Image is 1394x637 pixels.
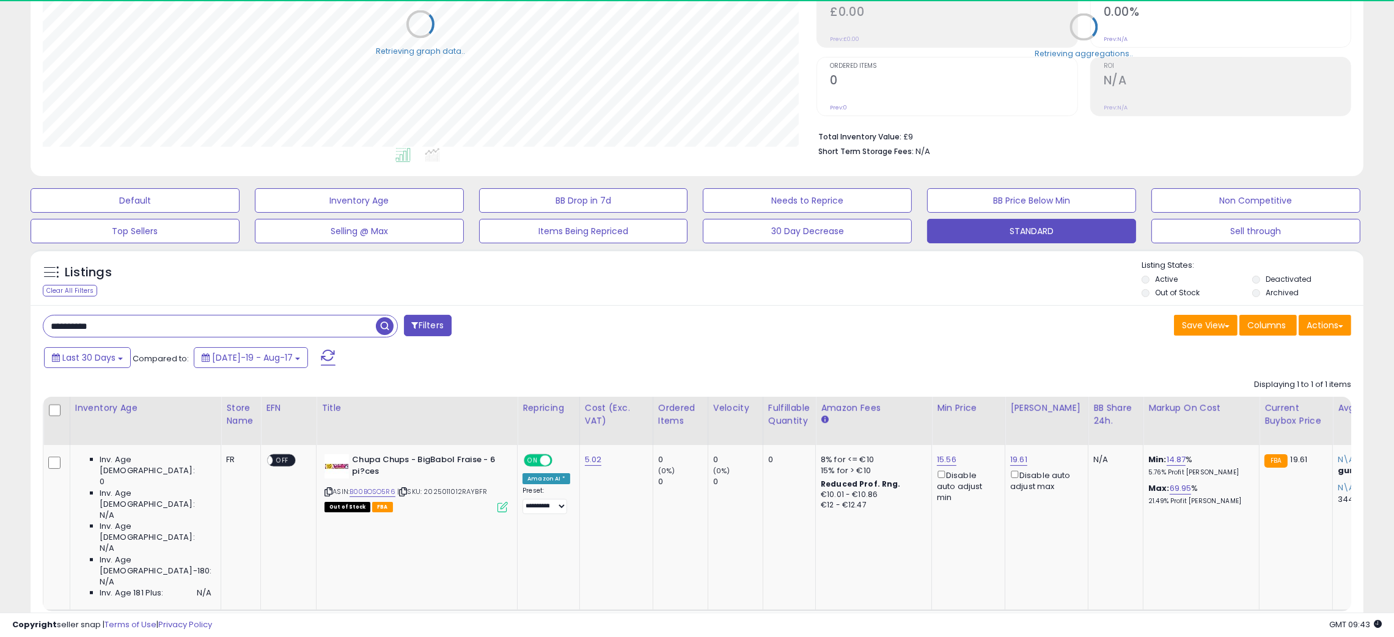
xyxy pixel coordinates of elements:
span: Inv. Age [DEMOGRAPHIC_DATA]-180: [100,554,211,576]
div: Clear All Filters [43,285,97,296]
b: Max: [1148,482,1170,494]
span: 19.61 [1291,454,1308,465]
div: Retrieving aggregations.. [1035,48,1133,59]
button: BB Drop in 7d [479,188,688,213]
button: Filters [404,315,452,336]
div: Inventory Age [75,402,216,414]
button: Needs to Reprice [703,188,912,213]
button: BB Price Below Min [927,188,1136,213]
a: 69.95 [1170,482,1192,495]
button: Sell through [1151,219,1360,243]
div: 0 [768,454,806,465]
strong: Copyright [12,619,57,630]
button: Actions [1299,315,1351,336]
span: OFF [273,455,293,466]
span: | SKU: 2025011012RAYBFR [397,487,487,496]
div: Velocity [713,402,758,414]
label: Active [1155,274,1178,284]
a: 5.02 [585,454,602,466]
label: Archived [1266,287,1299,298]
div: seller snap | | [12,619,212,631]
div: 0 [713,476,763,487]
button: Last 30 Days [44,347,131,368]
div: Store Name [226,402,255,427]
button: STANDARD [927,219,1136,243]
div: % [1148,483,1250,506]
th: The percentage added to the cost of goods (COGS) that forms the calculator for Min & Max prices. [1143,397,1260,445]
div: €12 - €12.47 [821,500,922,510]
div: N/A [1093,454,1134,465]
div: Disable auto adjust min [937,468,996,503]
a: B00BOSO5R6 [350,487,395,497]
h5: Listings [65,264,112,281]
button: Default [31,188,240,213]
div: Displaying 1 to 1 of 1 items [1254,379,1351,391]
span: FBA [372,502,393,512]
div: Amazon AI * [523,473,570,484]
button: 30 Day Decrease [703,219,912,243]
div: Title [321,402,512,414]
span: N\A [1338,454,1354,465]
div: €10.01 - €10.86 [821,490,922,500]
b: Reduced Prof. Rng. [821,479,901,489]
div: EFN [266,402,311,414]
button: [DATE]-19 - Aug-17 [194,347,308,368]
button: Inventory Age [255,188,464,213]
span: Last 30 Days [62,352,116,364]
button: Non Competitive [1151,188,1360,213]
small: (0%) [658,466,675,476]
p: 21.49% Profit [PERSON_NAME] [1148,497,1250,506]
button: Selling @ Max [255,219,464,243]
small: (0%) [713,466,730,476]
b: Chupa Chups - BigBabol Fraise - 6 pi?ces [352,454,501,480]
img: 41FDjmACywL._SL40_.jpg [325,454,349,479]
span: [DATE]-19 - Aug-17 [212,352,293,364]
div: Amazon Fees [821,402,926,414]
b: Min: [1148,454,1167,465]
a: Privacy Policy [158,619,212,630]
a: 15.56 [937,454,956,466]
div: 0 [658,454,708,465]
button: Columns [1239,315,1297,336]
button: Items Being Repriced [479,219,688,243]
span: Inv. Age [DEMOGRAPHIC_DATA]: [100,488,211,510]
div: Cost (Exc. VAT) [585,402,648,427]
div: Min Price [937,402,1000,414]
div: Disable auto adjust max [1010,468,1079,492]
span: All listings that are currently out of stock and unavailable for purchase on Amazon [325,502,370,512]
div: Repricing [523,402,574,414]
span: N/A [100,510,114,521]
div: Ordered Items [658,402,703,427]
span: 2025-09-17 09:43 GMT [1329,619,1382,630]
label: Out of Stock [1155,287,1200,298]
a: Terms of Use [105,619,156,630]
button: Save View [1174,315,1238,336]
button: Top Sellers [31,219,240,243]
div: 0 [713,454,763,465]
div: 8% for <= €10 [821,454,922,465]
label: Deactivated [1266,274,1311,284]
span: Inv. Age [DEMOGRAPHIC_DATA]: [100,454,211,476]
div: BB Share 24h. [1093,402,1138,427]
div: Preset: [523,487,570,514]
div: Retrieving graph data.. [376,45,465,56]
div: FR [226,454,251,465]
div: Fulfillable Quantity [768,402,810,427]
span: ON [525,455,540,466]
div: Current Buybox Price [1264,402,1327,427]
span: N/A [197,587,211,598]
p: 5.76% Profit [PERSON_NAME] [1148,468,1250,477]
span: N\A [1338,482,1354,493]
span: Columns [1247,319,1286,331]
span: 0 [100,476,105,487]
span: OFF [551,455,570,466]
a: 19.61 [1010,454,1027,466]
span: Inv. Age 181 Plus: [100,587,164,598]
div: [PERSON_NAME] [1010,402,1083,414]
small: Amazon Fees. [821,414,828,425]
div: ASIN: [325,454,508,511]
span: N/A [100,576,114,587]
span: Compared to: [133,353,189,364]
span: Inv. Age [DEMOGRAPHIC_DATA]: [100,521,211,543]
div: 0 [658,476,708,487]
